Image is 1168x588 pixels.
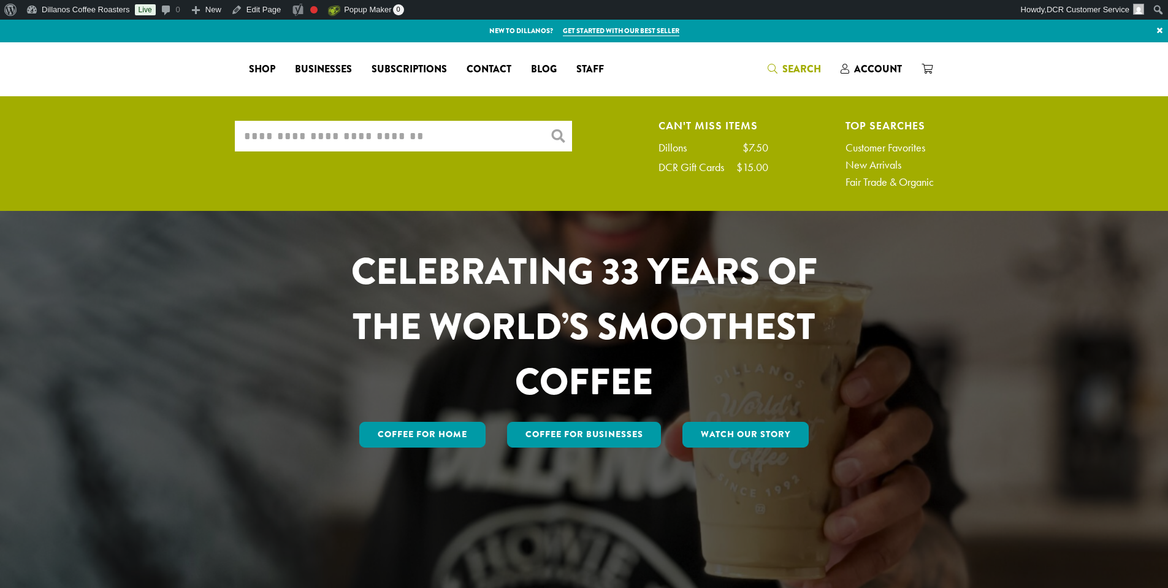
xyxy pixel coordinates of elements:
[576,62,604,77] span: Staff
[1047,5,1129,14] span: DCR Customer Service
[1151,20,1168,42] a: ×
[507,422,662,448] a: Coffee For Businesses
[658,121,768,130] h4: Can't Miss Items
[315,244,853,410] h1: CELEBRATING 33 YEARS OF THE WORLD’S SMOOTHEST COFFEE
[393,4,404,15] span: 0
[372,62,447,77] span: Subscriptions
[758,59,831,79] a: Search
[135,4,156,15] a: Live
[359,422,486,448] a: Coffee for Home
[742,142,768,153] div: $7.50
[295,62,352,77] span: Businesses
[782,62,821,76] span: Search
[310,6,318,13] div: Focus keyphrase not set
[467,62,511,77] span: Contact
[249,62,275,77] span: Shop
[531,62,557,77] span: Blog
[845,159,934,170] a: New Arrivals
[682,422,809,448] a: Watch Our Story
[658,162,736,173] div: DCR Gift Cards
[736,162,768,173] div: $15.00
[658,142,699,153] div: Dillons
[845,121,934,130] h4: Top Searches
[845,177,934,188] a: Fair Trade & Organic
[845,142,934,153] a: Customer Favorites
[563,26,679,36] a: Get started with our best seller
[854,62,902,76] span: Account
[567,59,614,79] a: Staff
[239,59,285,79] a: Shop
